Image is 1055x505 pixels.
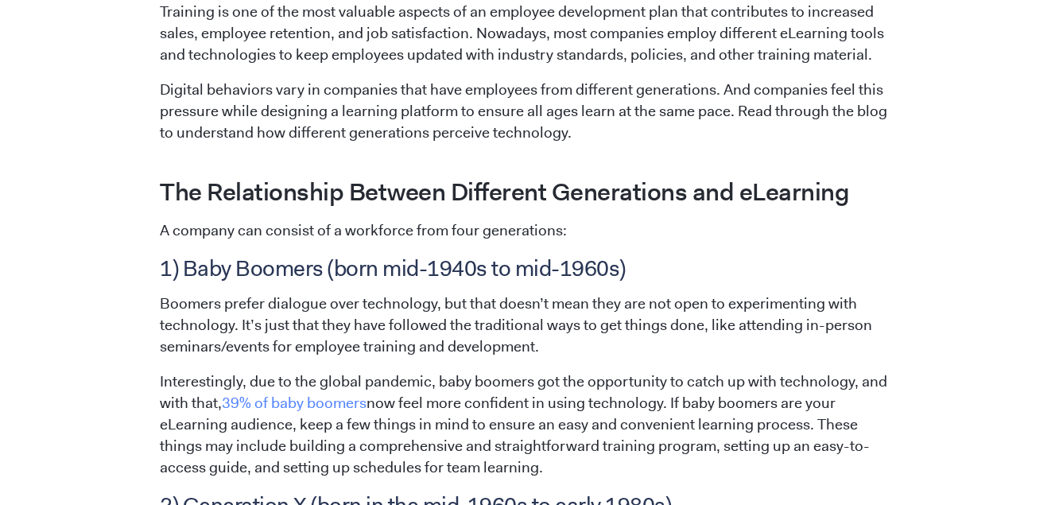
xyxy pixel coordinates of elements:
[160,371,895,479] p: Interestingly, due to the global pandemic, baby boomers got the opportunity to catch up with tech...
[160,2,895,66] p: Training is one of the most valuable aspects of an employee development plan that contributes to ...
[222,393,367,413] a: 39% of baby boomers
[160,255,895,282] h3: 1) Baby Boomers (born mid-1940s to mid-1960s)
[160,176,895,209] h2: The Relationship Between Different Generations and eLearning
[160,293,895,358] p: Boomers prefer dialogue over technology, but that doesn’t mean they are not open to experimenting...
[160,80,895,144] p: Digital behaviors vary in companies that have employees from different generations. And companies...
[160,220,895,242] p: A company can consist of a workforce from four generations:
